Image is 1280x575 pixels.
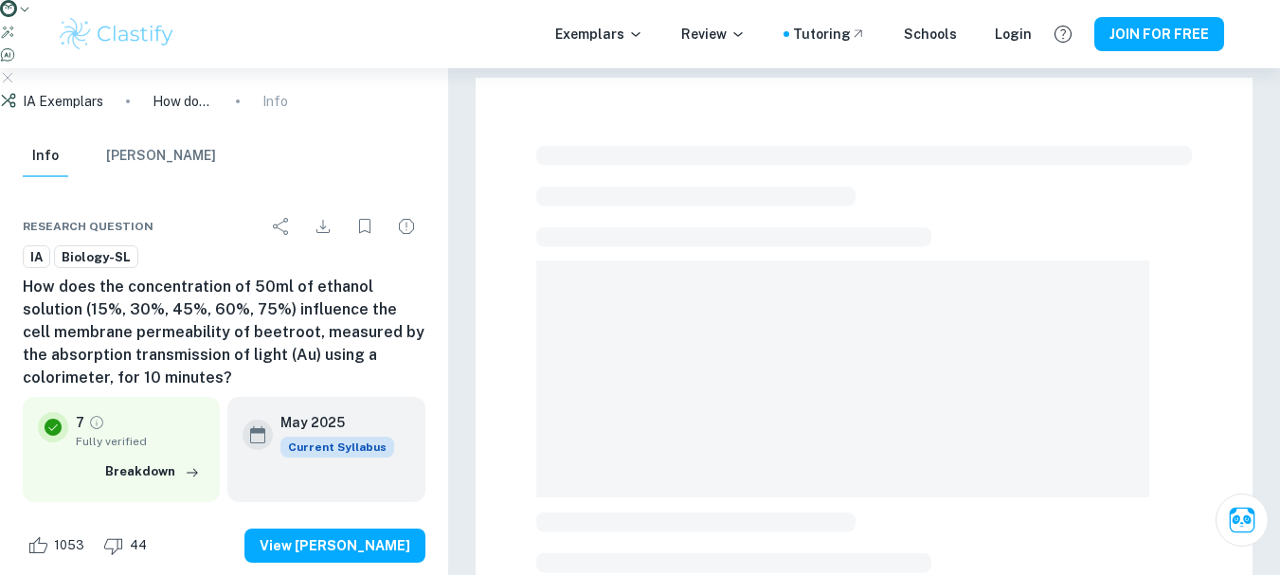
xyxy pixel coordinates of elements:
[1216,494,1269,547] button: Ask Clai
[88,414,105,431] a: Grade fully verified
[346,207,384,245] div: Bookmark
[1094,17,1224,51] button: JOIN FOR FREE
[23,135,68,177] button: Info
[153,91,213,112] p: How does the concentration of 50ml of ethanol solution (15%, 30%, 45%, 60%, 75%) influence the ce...
[23,276,425,389] h6: How does the concentration of 50ml of ethanol solution (15%, 30%, 45%, 60%, 75%) influence the ce...
[793,24,866,45] a: Tutoring
[304,207,342,245] div: Download
[24,248,49,267] span: IA
[262,91,288,112] p: Info
[23,245,50,269] a: IA
[555,24,643,45] p: Exemplars
[76,412,84,433] p: 7
[44,536,95,555] span: 1053
[388,207,425,245] div: Report issue
[23,91,103,112] a: IA Exemplars
[280,437,394,458] div: This exemplar is based on the current syllabus. Feel free to refer to it for inspiration/ideas wh...
[55,248,137,267] span: Biology-SL
[99,530,157,561] div: Dislike
[995,24,1032,45] a: Login
[57,15,177,53] img: Clastify logo
[262,207,300,245] div: Share
[280,412,379,433] h6: May 2025
[904,24,957,45] a: Schools
[244,529,425,563] button: View [PERSON_NAME]
[280,437,394,458] span: Current Syllabus
[119,536,157,555] span: 44
[1047,18,1079,50] button: Help and Feedback
[100,458,205,486] button: Breakdown
[76,433,205,450] span: Fully verified
[54,245,138,269] a: Biology-SL
[106,135,216,177] button: [PERSON_NAME]
[23,218,153,235] span: Research question
[681,24,746,45] p: Review
[23,530,95,561] div: Like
